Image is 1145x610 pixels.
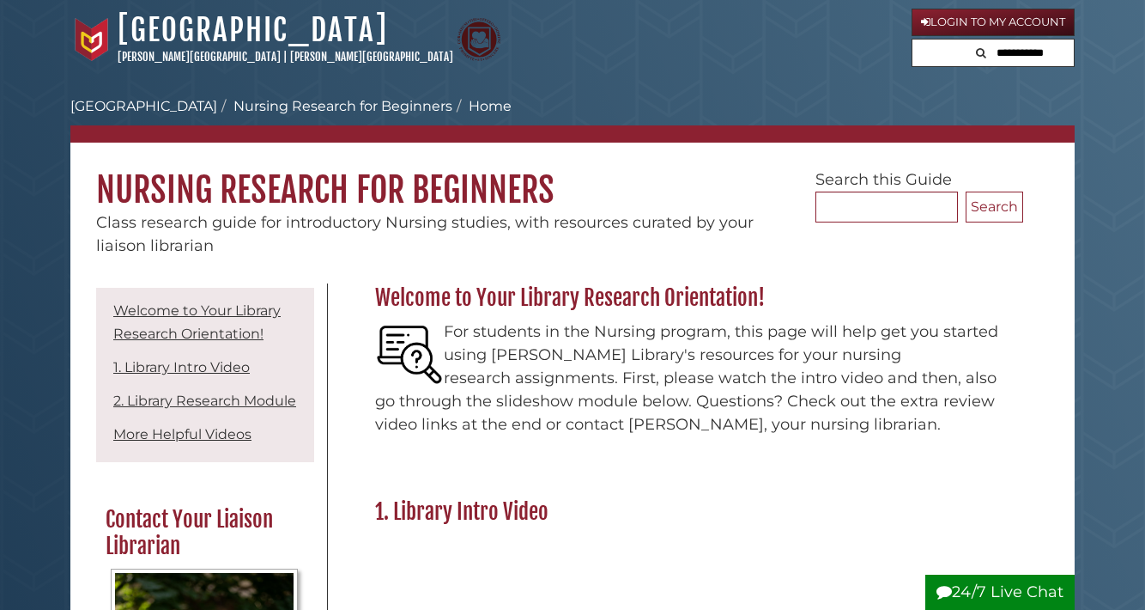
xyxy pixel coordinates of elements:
[70,98,217,114] a: [GEOGRAPHIC_DATA]
[118,50,281,64] a: [PERSON_NAME][GEOGRAPHIC_DATA]
[457,18,500,61] img: Calvin Theological Seminary
[925,575,1075,610] button: 24/7 Live Chat
[113,393,296,409] a: 2. Library Research Module
[113,426,251,442] a: More Helpful Videos
[70,96,1075,143] nav: breadcrumb
[367,498,1023,526] h2: 1. Library Intro Video
[966,192,1023,223] button: Search
[70,143,1075,211] h1: Nursing Research for Beginners
[367,284,1023,312] h2: Welcome to Your Library Research Orientation!
[70,18,113,61] img: Calvin University
[96,213,754,255] span: Class research guide for introductory Nursing studies, with resources curated by your liaison lib...
[118,11,388,49] a: [GEOGRAPHIC_DATA]
[113,359,250,375] a: 1. Library Intro Video
[233,98,452,114] a: Nursing Research for Beginners
[113,302,281,342] a: Welcome to Your Library Research Orientation!
[452,96,512,117] li: Home
[375,320,444,389] img: 5cIFD-9dGB5JWVjzsd9D9VdP5p9BLCtDKbEyXBy-WDhgezHPzz9geOY8lk5ZIa0kxwiMR7iIVRS_93UxclQwkhBkFhSk7m_D8...
[971,40,991,63] button: Search
[283,50,288,64] span: |
[97,506,312,560] h2: Contact Your Liaison Librarian
[912,9,1075,36] a: Login to My Account
[375,320,1015,436] p: For students in the Nursing program, this page will help get you started using [PERSON_NAME] Libr...
[290,50,453,64] a: [PERSON_NAME][GEOGRAPHIC_DATA]
[976,47,986,58] i: Search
